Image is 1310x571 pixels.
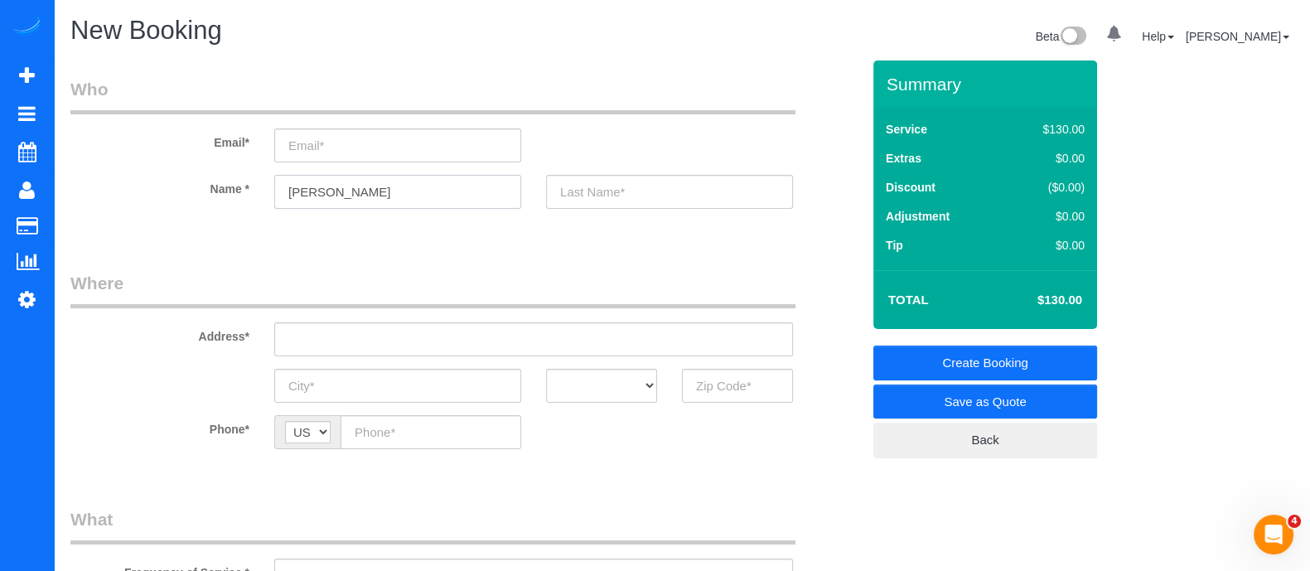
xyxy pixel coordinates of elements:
a: Help [1142,30,1174,43]
h4: $130.00 [988,293,1082,307]
div: $130.00 [1008,121,1085,138]
input: Last Name* [546,175,793,209]
label: Name * [58,175,262,197]
span: New Booking [70,16,222,45]
label: Discount [886,179,935,196]
div: $0.00 [1008,237,1085,254]
div: $0.00 [1008,150,1085,167]
input: City* [274,369,521,403]
input: Zip Code* [682,369,793,403]
input: Email* [274,128,521,162]
span: 4 [1288,515,1301,528]
a: Save as Quote [873,385,1097,419]
img: Automaid Logo [10,17,43,40]
input: Phone* [341,415,521,449]
strong: Total [888,293,929,307]
label: Adjustment [886,208,950,225]
h3: Summary [887,75,1089,94]
img: New interface [1059,27,1086,48]
label: Address* [58,322,262,345]
label: Phone* [58,415,262,438]
input: First Name* [274,175,521,209]
legend: What [70,507,795,544]
label: Extras [886,150,921,167]
a: Beta [1036,30,1087,43]
div: ($0.00) [1008,179,1085,196]
label: Service [886,121,927,138]
iframe: Intercom live chat [1254,515,1293,554]
label: Tip [886,237,903,254]
label: Email* [58,128,262,151]
a: Create Booking [873,346,1097,380]
a: [PERSON_NAME] [1186,30,1289,43]
legend: Who [70,77,795,114]
div: $0.00 [1008,208,1085,225]
a: Back [873,423,1097,457]
legend: Where [70,271,795,308]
